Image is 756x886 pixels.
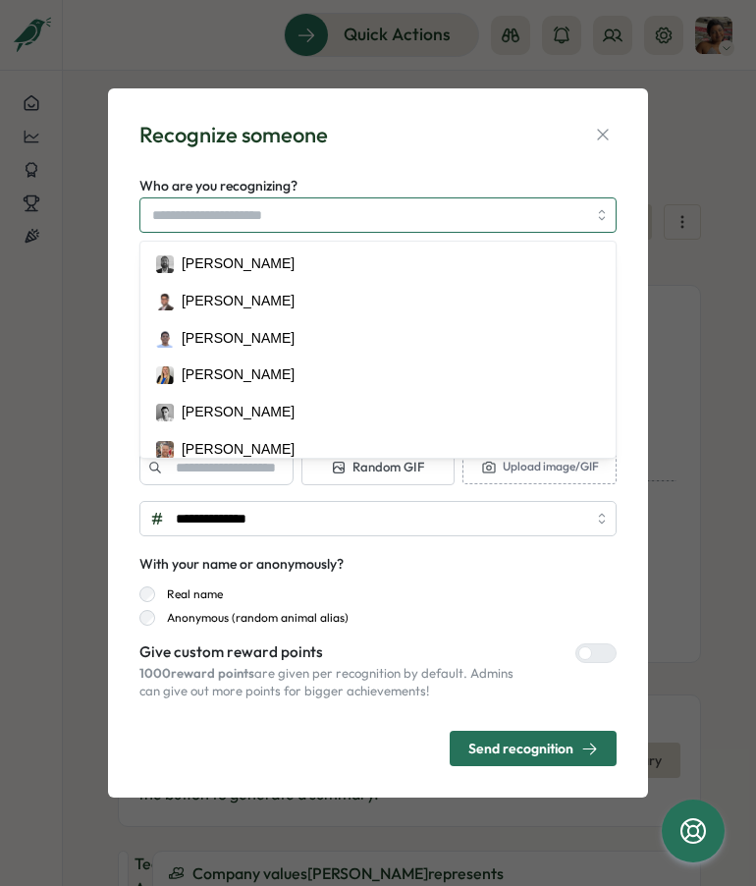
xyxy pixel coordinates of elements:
[331,459,424,476] span: Random GIF
[155,610,349,626] label: Anonymous (random animal alias)
[156,330,174,348] img: Adrian Pidor
[182,439,295,461] div: [PERSON_NAME]
[182,291,295,312] div: [PERSON_NAME]
[182,328,295,350] div: [PERSON_NAME]
[450,731,617,766] button: Send recognition
[156,255,174,273] img: Adam Sandstrom
[156,366,174,384] img: Afke Wolczyk
[155,586,223,602] label: Real name
[156,441,174,459] img: Alexey Indeev
[139,176,297,197] label: Who are you recognizing?
[182,402,295,423] div: [PERSON_NAME]
[139,120,328,150] div: Recognize someone
[182,364,295,386] div: [PERSON_NAME]
[182,253,295,275] div: [PERSON_NAME]
[139,554,344,576] div: With your name or anonymously?
[139,665,516,699] p: are given per recognition by default. Admins can give out more points for bigger achievements!
[301,450,456,485] button: Random GIF
[156,404,174,421] img: Alex Miles
[156,293,174,310] img: Adi Reddy
[139,665,254,681] span: 1000 reward points
[468,741,598,757] div: Send recognition
[139,641,516,663] p: Give custom reward points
